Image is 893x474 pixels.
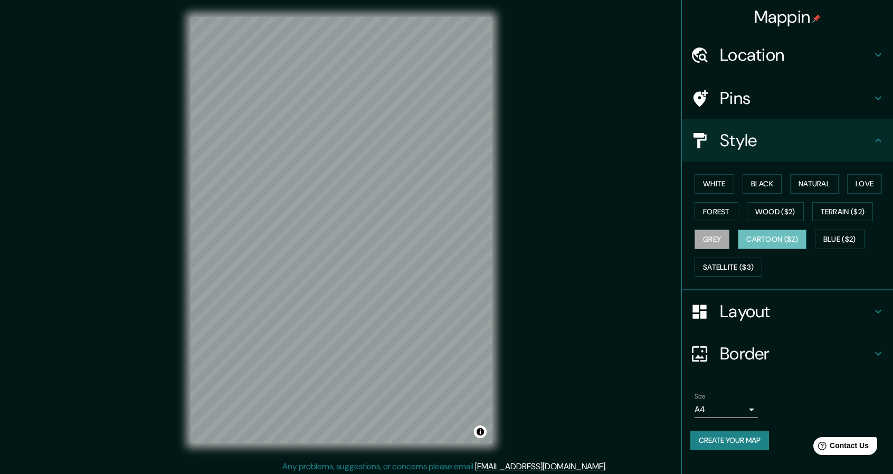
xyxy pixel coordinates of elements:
h4: Border [720,343,872,364]
p: Any problems, suggestions, or concerns please email . [282,460,607,473]
h4: Location [720,44,872,65]
div: A4 [695,401,758,418]
div: Location [682,34,893,76]
button: Black [743,174,782,194]
h4: Pins [720,88,872,109]
div: Border [682,333,893,375]
button: Natural [790,174,839,194]
div: . [607,460,609,473]
button: Love [847,174,882,194]
button: Satellite ($3) [695,258,762,277]
div: Layout [682,290,893,333]
button: White [695,174,734,194]
h4: Style [720,130,872,151]
h4: Layout [720,301,872,322]
button: Cartoon ($2) [738,230,806,249]
button: Wood ($2) [747,202,804,222]
canvas: Map [191,17,492,443]
iframe: Help widget launcher [799,433,881,462]
img: pin-icon.png [812,14,821,23]
button: Blue ($2) [815,230,864,249]
button: Grey [695,230,729,249]
button: Forest [695,202,738,222]
div: Style [682,119,893,162]
div: Pins [682,77,893,119]
button: Create your map [690,431,769,450]
button: Terrain ($2) [812,202,873,222]
a: [EMAIL_ADDRESS][DOMAIN_NAME] [475,461,605,472]
button: Toggle attribution [474,425,487,438]
div: . [609,460,611,473]
h4: Mappin [754,6,821,27]
label: Size [695,392,706,401]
